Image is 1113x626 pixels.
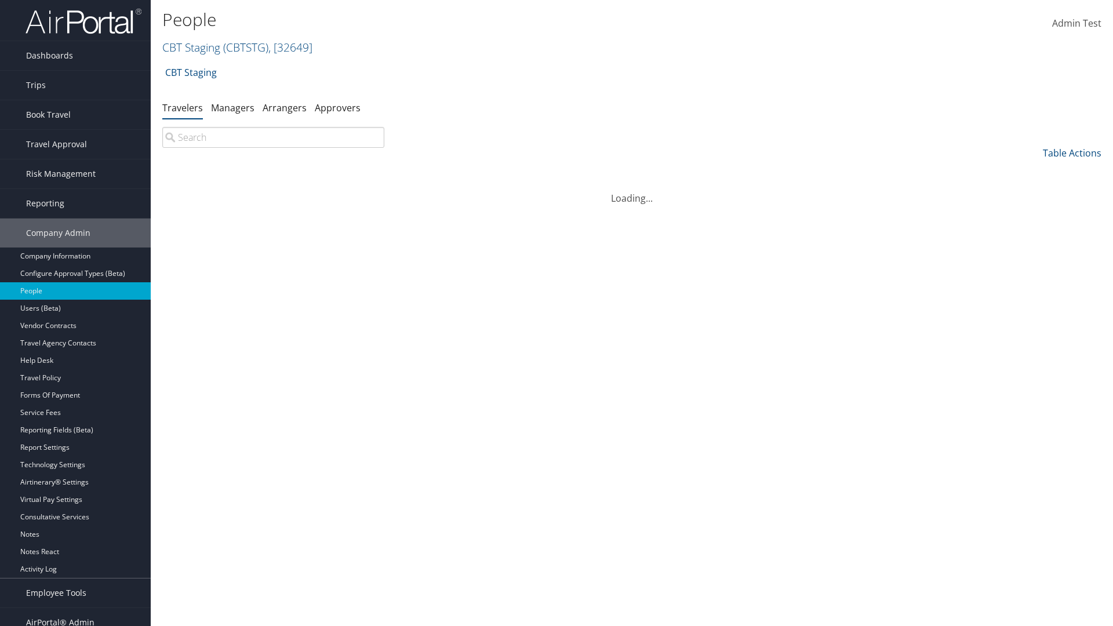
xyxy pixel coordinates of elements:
span: Trips [26,71,46,100]
a: CBT Staging [165,61,217,84]
span: Employee Tools [26,578,86,607]
a: Approvers [315,101,361,114]
a: CBT Staging [162,39,312,55]
h1: People [162,8,788,32]
span: Admin Test [1052,17,1101,30]
span: , [ 32649 ] [268,39,312,55]
a: Managers [211,101,254,114]
div: Loading... [162,177,1101,205]
a: Travelers [162,101,203,114]
span: Travel Approval [26,130,87,159]
a: Table Actions [1043,147,1101,159]
a: Admin Test [1052,6,1101,42]
img: airportal-logo.png [26,8,141,35]
input: Search [162,127,384,148]
span: ( CBTSTG ) [223,39,268,55]
span: Company Admin [26,219,90,248]
span: Book Travel [26,100,71,129]
span: Reporting [26,189,64,218]
a: Arrangers [263,101,307,114]
span: Risk Management [26,159,96,188]
span: Dashboards [26,41,73,70]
